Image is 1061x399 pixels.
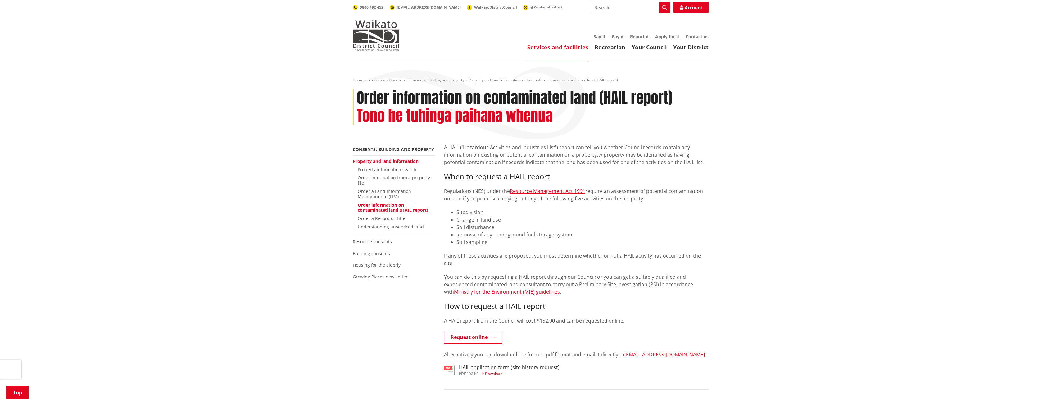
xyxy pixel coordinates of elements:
p: A HAIL ('Hazardous Activities and Industries List') report can tell you whether Council records c... [444,144,709,166]
a: @WaikatoDistrict [523,4,563,10]
p: Regulations (NES) under the require an assessment of potential contamination on land if you propo... [444,187,709,202]
a: Services and facilities [527,44,588,51]
a: Housing for the elderly [353,262,401,268]
p: A HAIL report from the Council will cost $152.00 and can be requested online. [444,317,709,324]
h3: How to request a HAIL report [444,302,709,311]
a: HAIL application form (site history request) pdf,192 KB Download [444,365,560,376]
span: 0800 492 452 [360,5,383,10]
span: WaikatoDistrictCouncil [474,5,517,10]
span: @WaikatoDistrict [530,4,563,10]
a: Property and land information [353,158,419,164]
a: Account [673,2,709,13]
li: Removal of any underground fuel storage system [456,231,709,238]
a: Order information from a property file [358,175,430,186]
img: document-pdf.svg [444,365,455,375]
p: Alternatively you can download the form in pdf format and email it directly to . [444,351,709,358]
nav: breadcrumb [353,78,709,83]
li: Change in land use [456,216,709,223]
a: Request online [444,331,502,344]
li: Subdivision [456,209,709,216]
a: Services and facilities [368,77,405,83]
p: If any of these activities are proposed, you must determine whether or not a HAIL activity has oc... [444,252,709,267]
a: Ministry for the Environment (MfE) guidelines [454,288,560,295]
a: Contact us [686,34,709,39]
a: Understanding unserviced land [358,224,424,230]
a: [EMAIL_ADDRESS][DOMAIN_NAME] [390,5,461,10]
span: [EMAIL_ADDRESS][DOMAIN_NAME] [397,5,461,10]
li: Soil sampling. [456,238,709,246]
span: pdf [459,371,466,376]
a: Order a Record of Title [358,215,405,221]
a: Home [353,77,363,83]
a: Consents, building and property [353,146,434,152]
a: Report it [630,34,649,39]
a: Recreation [595,44,625,51]
span: 192 KB [467,371,479,376]
a: Property and land information [469,77,520,83]
a: Property information search [358,167,416,172]
a: Growing Places newsletter [353,274,408,280]
h1: Order information on contaminated land (HAIL report) [357,89,673,107]
h3: HAIL application form (site history request) [459,365,560,370]
h2: Tono he tuhinga paihana whenua [357,107,553,125]
div: , [459,372,560,376]
a: [EMAIL_ADDRESS][DOMAIN_NAME] [624,351,705,358]
span: Order information on contaminated land (HAIL report) [525,77,618,83]
img: Waikato District Council - Te Kaunihera aa Takiwaa o Waikato [353,20,399,51]
li: Soil disturbance [456,223,709,231]
p: You can do this by requesting a HAIL report through our Council; or you can get a suitably qualif... [444,273,709,296]
a: Top [6,386,29,399]
a: Your Council [632,44,667,51]
a: WaikatoDistrictCouncil [467,5,517,10]
a: Consents, building and property [409,77,464,83]
a: Building consents [353,250,390,256]
a: Order a Land Information Memorandum (LIM) [358,188,411,199]
a: Resource Management Act 1991 [510,188,585,195]
a: Pay it [612,34,624,39]
span: Download [485,371,502,376]
a: 0800 492 452 [353,5,383,10]
a: Say it [594,34,605,39]
a: Apply for it [655,34,679,39]
a: Resource consents [353,239,392,245]
a: Your District [673,44,709,51]
a: Order information on contaminated land (HAIL report) [358,202,428,213]
input: Search input [591,2,670,13]
h3: When to request a HAIL report [444,172,709,181]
